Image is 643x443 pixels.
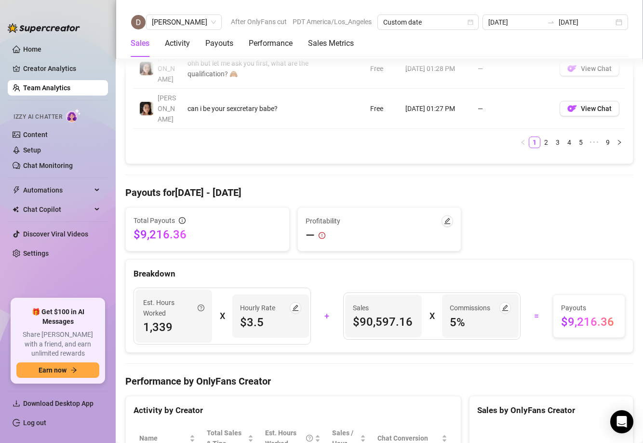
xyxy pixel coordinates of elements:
a: Content [23,131,48,138]
h4: Payouts for [DATE] - [DATE] [125,186,633,199]
a: Setup [23,146,41,154]
span: 1,339 [143,319,204,335]
span: Profitability [306,216,340,226]
span: download [13,400,20,407]
div: ohh but let me ask you first, what are the qualification? 🙈 [188,58,320,79]
span: Custom date [383,15,473,29]
span: 5 % [450,315,511,330]
div: Open Intercom Messenger [610,410,633,433]
input: End date [559,17,614,28]
button: Earn nowarrow-right [16,362,99,378]
div: = [526,308,548,324]
a: Home [23,45,41,53]
a: 4 [564,137,575,148]
span: Sales [353,303,414,313]
span: ••• [587,137,602,148]
span: Daniel saye [152,15,216,29]
span: View Chat [581,65,612,72]
img: Luna [140,62,153,75]
span: $9,216.36 [134,227,281,242]
td: — [472,49,554,89]
li: Previous Page [517,137,529,148]
span: After OnlyFans cut [231,14,287,29]
span: calendar [468,19,473,25]
a: Log out [23,419,46,427]
span: $90,597.16 [353,314,414,330]
td: [DATE] 01:28 PM [400,49,472,89]
a: Creator Analytics [23,61,100,76]
h4: Performance by OnlyFans Creator [125,374,633,388]
a: OFView Chat [560,67,619,75]
img: OF [567,64,577,73]
li: 5 [575,137,587,148]
td: [DATE] 01:27 PM [400,89,472,129]
span: edit [292,305,299,311]
span: [PERSON_NAME] [158,54,176,83]
span: Total Payouts [134,215,175,226]
li: Next 5 Pages [587,137,602,148]
li: Next Page [614,137,625,148]
article: Hourly Rate [240,303,275,313]
span: info-circle [179,217,186,224]
span: 🎁 Get $100 in AI Messages [16,307,99,326]
div: Est. Hours Worked [143,297,204,318]
button: left [517,137,529,148]
li: 9 [602,137,614,148]
span: Izzy AI Chatter [13,112,62,122]
span: $9,216.36 [561,314,617,330]
span: question-circle [198,297,204,318]
td: Free [364,49,400,89]
span: edit [502,305,509,311]
button: right [614,137,625,148]
span: Download Desktop App [23,400,94,407]
div: Activity by Creator [134,404,453,417]
button: OFView Chat [560,61,619,76]
td: Free [364,89,400,129]
span: to [547,18,555,26]
li: 4 [563,137,575,148]
div: Sales by OnlyFans Creator [477,404,625,417]
li: 3 [552,137,563,148]
span: $3.5 [240,315,301,330]
span: Payouts [561,303,617,313]
span: [PERSON_NAME] [158,94,176,123]
a: 2 [541,137,551,148]
span: Earn now [39,366,67,374]
span: arrow-right [70,367,77,374]
a: 9 [603,137,613,148]
button: OFView Chat [560,101,619,116]
span: — [306,228,315,243]
img: logo-BBDzfeDw.svg [8,23,80,33]
a: Settings [23,249,49,257]
div: Activity [165,38,190,49]
div: Payouts [205,38,233,49]
img: Luna [140,102,153,115]
a: 3 [552,137,563,148]
a: OFView Chat [560,107,619,115]
a: Discover Viral Videos [23,230,88,238]
li: 2 [540,137,552,148]
div: Sales [131,38,149,49]
div: X [429,308,434,324]
span: right [616,139,622,145]
span: Share [PERSON_NAME] with a friend, and earn unlimited rewards [16,330,99,359]
span: exclamation-circle [319,232,325,239]
span: View Chat [581,105,612,112]
input: Start date [488,17,543,28]
span: PDT America/Los_Angeles [293,14,372,29]
li: 1 [529,137,540,148]
div: Sales Metrics [308,38,354,49]
a: Chat Monitoring [23,162,73,169]
a: 5 [576,137,586,148]
img: Daniel saye [131,15,146,29]
div: X [220,308,225,324]
span: edit [444,218,451,224]
article: Commissions [450,303,490,313]
img: Chat Copilot [13,206,19,213]
td: — [472,89,554,129]
div: can i be your sexcretary babe? [188,103,320,114]
img: AI Chatter [66,109,81,123]
span: Chat Copilot [23,202,92,217]
div: + [317,308,338,324]
span: thunderbolt [13,186,20,194]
